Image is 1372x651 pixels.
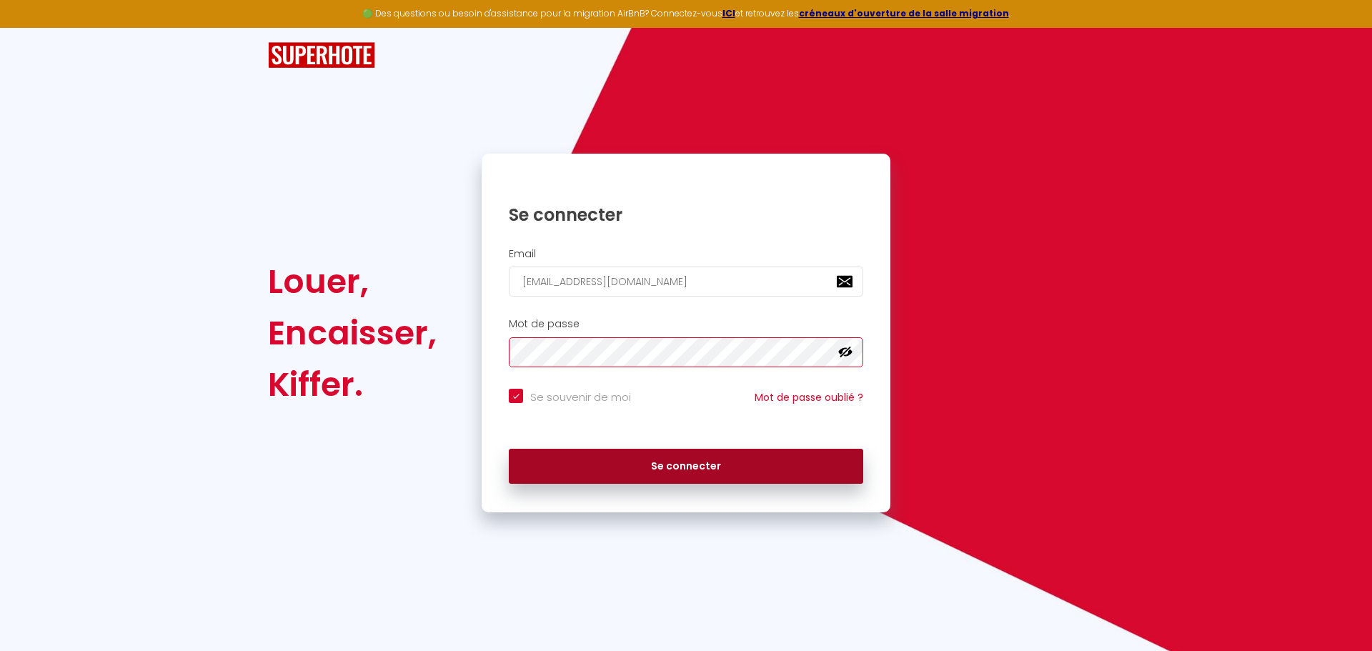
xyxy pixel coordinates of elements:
[11,6,54,49] button: Ouvrir le widget de chat LiveChat
[268,307,437,359] div: Encaisser,
[509,267,863,297] input: Ton Email
[509,318,863,330] h2: Mot de passe
[755,390,863,404] a: Mot de passe oublié ?
[509,449,863,484] button: Se connecter
[268,42,375,69] img: SuperHote logo
[268,359,437,410] div: Kiffer.
[799,7,1009,19] a: créneaux d'ouverture de la salle migration
[722,7,735,19] a: ICI
[509,248,863,260] h2: Email
[509,204,863,226] h1: Se connecter
[268,256,437,307] div: Louer,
